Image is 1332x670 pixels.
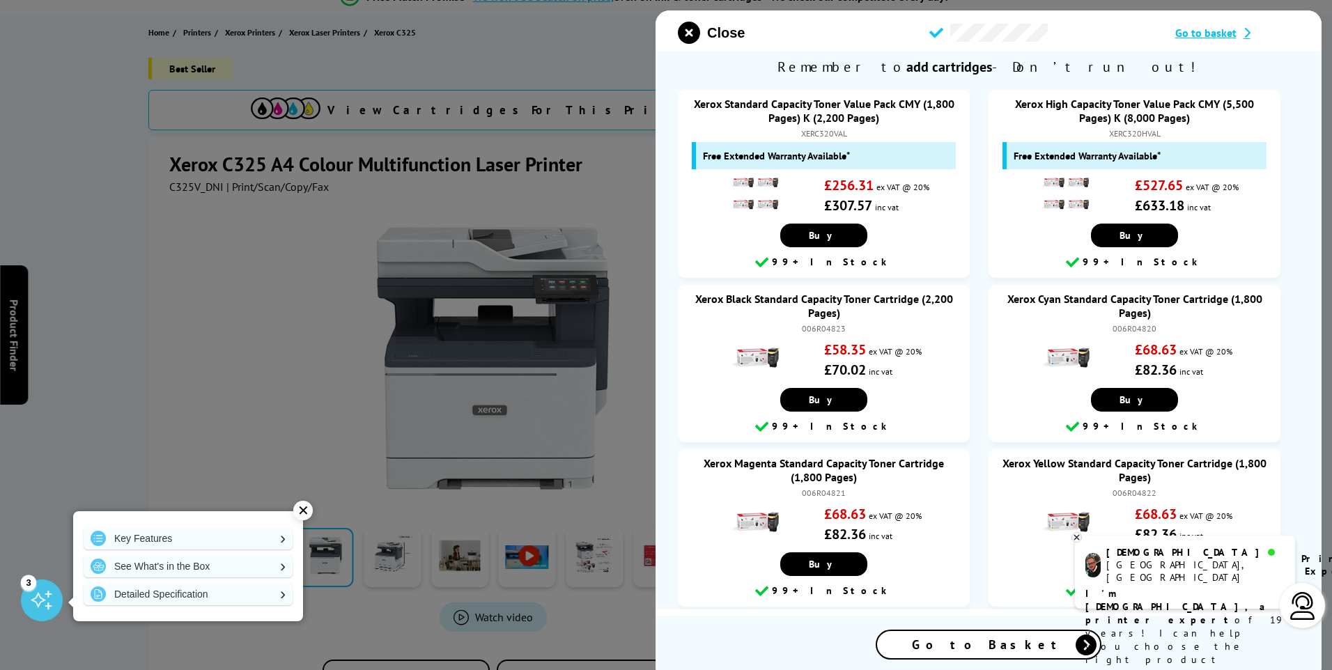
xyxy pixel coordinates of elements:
span: ex VAT @ 20% [869,346,922,357]
div: 99+ In Stock [996,419,1273,435]
span: Free Extended Warranty Available* [703,149,850,162]
span: ex VAT @ 20% [1179,511,1232,521]
span: inc vat [869,531,892,541]
div: 99+ In Stock [685,419,963,435]
span: ex VAT @ 20% [1186,182,1239,192]
div: 99+ In Stock [685,583,963,600]
a: Detailed Specification [84,583,293,605]
strong: £68.63 [824,505,866,523]
strong: £82.36 [824,525,866,543]
a: Xerox Cyan Standard Capacity Toner Cartridge (1,800 Pages) [1007,292,1262,320]
span: Buy [809,558,839,570]
img: Xerox Black Standard Capacity Toner Cartridge (2,200 Pages) [730,334,779,382]
span: inc vat [1187,202,1211,212]
strong: £82.36 [1135,361,1177,379]
div: XERC320HVAL [1002,128,1267,139]
div: 006R04821 [692,488,956,498]
span: Go to Basket [912,637,1065,653]
span: Buy [1120,229,1149,242]
img: user-headset-light.svg [1289,592,1317,620]
div: ✕ [293,501,313,520]
a: Xerox Black Standard Capacity Toner Cartridge (2,200 Pages) [695,292,953,320]
div: 99+ In Stock [996,254,1273,271]
div: 006R04823 [692,323,956,334]
img: Xerox Cyan Standard Capacity Toner Cartridge (1,800 Pages) [1041,334,1090,382]
div: [GEOGRAPHIC_DATA], [GEOGRAPHIC_DATA] [1106,559,1284,584]
img: Xerox Magenta Standard Capacity Toner Cartridge (1,800 Pages) [730,498,779,547]
span: ex VAT @ 20% [876,182,929,192]
img: chris-livechat.png [1085,553,1101,577]
strong: £307.57 [824,196,872,215]
a: Go to basket [1175,26,1299,40]
div: 3 [21,575,36,590]
span: Buy [809,394,839,406]
strong: £527.65 [1135,176,1183,194]
span: Remember to - Don’t run out! [656,51,1322,83]
span: inc vat [869,366,892,377]
span: Go to basket [1175,26,1237,40]
img: Xerox Standard Capacity Toner Value Pack CMY (1,800 Pages) K (2,200 Pages) [730,169,779,218]
img: Xerox High Capacity Toner Value Pack CMY (5,500 Pages) K (8,000 Pages) [1041,169,1090,218]
span: inc vat [875,202,899,212]
span: Buy [1120,394,1149,406]
a: Xerox Yellow Standard Capacity Toner Cartridge (1,800 Pages) [1002,456,1267,484]
div: 99+ In Stock [685,254,963,271]
div: 006R04822 [1002,488,1267,498]
div: XERC320VAL [692,128,956,139]
a: Xerox High Capacity Toner Value Pack CMY (5,500 Pages) K (8,000 Pages) [1015,97,1254,125]
strong: £68.63 [1135,341,1177,359]
strong: £633.18 [1135,196,1184,215]
span: inc vat [1179,366,1203,377]
div: [DEMOGRAPHIC_DATA] [1106,546,1284,559]
strong: £70.02 [824,361,866,379]
a: Key Features [84,527,293,550]
strong: £82.36 [1135,525,1177,543]
a: Go to Basket [876,630,1101,660]
span: Close [707,25,745,41]
strong: £58.35 [824,341,866,359]
img: Xerox Yellow Standard Capacity Toner Cartridge (1,800 Pages) [1041,498,1090,547]
span: ex VAT @ 20% [869,511,922,521]
div: 006R04820 [1002,323,1267,334]
span: ex VAT @ 20% [1179,346,1232,357]
strong: £256.31 [824,176,874,194]
a: Xerox Standard Capacity Toner Value Pack CMY (1,800 Pages) K (2,200 Pages) [694,97,954,125]
a: See What's in the Box [84,555,293,577]
p: of 19 years! I can help you choose the right product [1085,587,1285,667]
button: close modal [678,22,745,44]
span: Free Extended Warranty Available* [1014,149,1161,162]
b: add cartridges [906,58,992,76]
a: Xerox Magenta Standard Capacity Toner Cartridge (1,800 Pages) [704,456,944,484]
span: inc vat [1179,531,1203,541]
div: 99+ In Stock [996,583,1273,600]
b: I'm [DEMOGRAPHIC_DATA], a printer expert [1085,587,1269,626]
span: Buy [809,229,839,242]
strong: £68.63 [1135,505,1177,523]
